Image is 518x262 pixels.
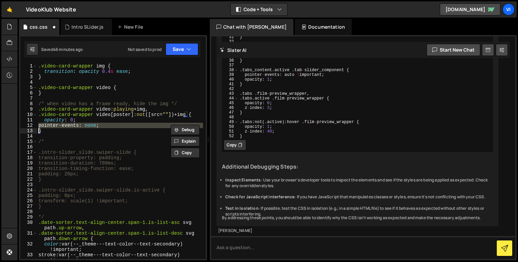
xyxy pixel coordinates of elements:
[223,91,238,96] div: 43
[20,139,37,144] div: 15
[171,148,200,158] button: Copy
[20,220,37,231] div: 30
[210,19,293,35] div: Chat with [PERSON_NAME]
[20,166,37,171] div: 20
[223,101,238,106] div: 45
[20,171,37,177] div: 21
[427,44,480,56] button: Start new chat
[71,24,104,30] div: Intro SLider.js
[20,144,37,150] div: 16
[20,155,37,161] div: 18
[20,90,37,96] div: 6
[223,120,238,124] div: 49
[223,58,238,63] div: 36
[20,182,37,187] div: 23
[223,96,238,101] div: 44
[20,231,37,241] div: 31
[1,1,18,18] a: 🤙
[20,101,37,107] div: 8
[20,107,37,112] div: 9
[223,63,238,68] div: 37
[222,164,493,170] h3: Additional Debugging Steps:
[20,85,37,90] div: 5
[20,128,37,134] div: 13
[225,194,294,200] strong: Check for JavaScript Interference
[223,35,238,39] div: 31
[166,43,198,55] button: Save
[223,39,238,44] div: 32
[223,72,238,77] div: 39
[20,214,37,220] div: 29
[20,117,37,123] div: 11
[20,74,37,80] div: 3
[223,68,238,72] div: 38
[223,87,238,91] div: 42
[223,77,238,82] div: 40
[231,3,287,16] button: Code + Tools
[223,106,238,110] div: 46
[20,63,37,69] div: 1
[20,193,37,198] div: 25
[20,204,37,209] div: 27
[20,134,37,139] div: 14
[20,187,37,193] div: 24
[223,134,238,139] div: 52
[20,209,37,214] div: 28
[20,161,37,166] div: 19
[223,129,238,134] div: 51
[128,47,162,52] div: Not saved to prod
[225,177,493,189] li: : Use your browser's developer tools to inspect the elements and see if the styles are being appl...
[20,112,37,117] div: 10
[26,5,76,13] div: VideoKlub Website
[117,24,146,30] div: New File
[171,125,200,135] button: Debug
[20,69,37,74] div: 2
[225,177,261,183] strong: Inspect Elements
[20,123,37,128] div: 12
[171,136,200,146] button: Explain
[20,198,37,204] div: 26
[30,24,48,30] div: css.css
[220,47,247,53] h2: Slater AI
[20,241,37,252] div: 32
[223,115,238,120] div: 48
[225,206,493,217] li: : If possible, test the CSS in isolation (e.g., in a simple HTML file) to see if it behaves as ex...
[224,140,246,150] button: Copy
[218,228,497,234] div: [PERSON_NAME]
[53,47,83,52] div: 46 minutes ago
[223,82,238,87] div: 41
[41,47,83,52] div: Saved
[223,124,238,129] div: 50
[223,110,238,115] div: 47
[440,3,500,16] a: [DOMAIN_NAME]
[225,194,493,200] li: : If you have JavaScript that manipulates classes or styles, ensure it’s not conflicting with you...
[20,150,37,155] div: 17
[20,177,37,182] div: 22
[295,19,352,35] div: Documentation
[225,205,259,211] strong: Test in Isolation
[20,80,37,85] div: 4
[502,3,515,16] a: Vi
[20,96,37,101] div: 7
